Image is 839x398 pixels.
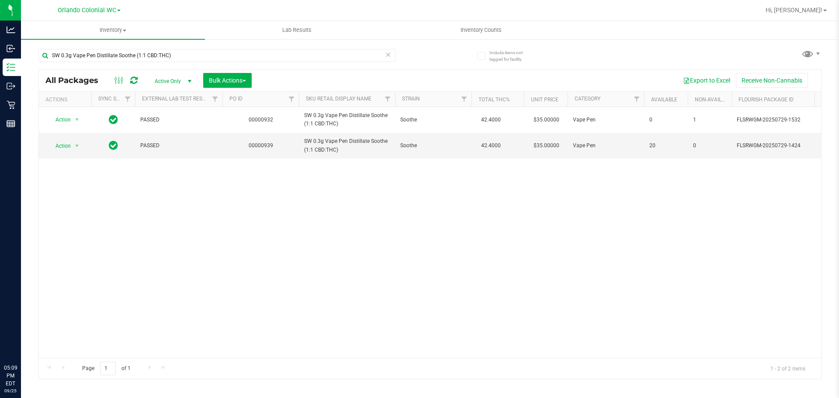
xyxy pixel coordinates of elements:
[48,140,71,152] span: Action
[304,111,390,128] span: SW 0.3g Vape Pen Distillate Soothe (1:1 CBD:THC)
[677,73,736,88] button: Export to Excel
[229,96,243,102] a: PO ID
[695,97,734,103] a: Non-Available
[4,388,17,394] p: 09/25
[98,96,132,102] a: Sync Status
[140,142,217,150] span: PASSED
[100,362,116,375] input: 1
[649,116,683,124] span: 0
[58,7,116,14] span: Orlando Colonial WC
[142,96,211,102] a: External Lab Test Result
[477,139,505,152] span: 42.4000
[738,97,794,103] a: Flourish Package ID
[489,49,533,62] span: Include items not tagged for facility
[209,77,246,84] span: Bulk Actions
[7,63,15,72] inline-svg: Inventory
[478,97,510,103] a: Total THC%
[306,96,371,102] a: SKU Retail Display Name
[205,21,389,39] a: Lab Results
[400,116,466,124] span: Soothe
[203,73,252,88] button: Bulk Actions
[140,116,217,124] span: PASSED
[45,76,107,85] span: All Packages
[477,114,505,126] span: 42.4000
[389,21,573,39] a: Inventory Counts
[72,114,83,126] span: select
[385,49,391,60] span: Clear
[737,142,822,150] span: FLSRWGM-20250729-1424
[72,140,83,152] span: select
[109,139,118,152] span: In Sync
[284,92,299,107] a: Filter
[21,26,205,34] span: Inventory
[737,116,822,124] span: FLSRWGM-20250729-1532
[7,25,15,34] inline-svg: Analytics
[9,328,35,354] iframe: Resource center
[449,26,513,34] span: Inventory Counts
[75,362,138,375] span: Page of 1
[48,114,71,126] span: Action
[573,142,639,150] span: Vape Pen
[21,21,205,39] a: Inventory
[457,92,472,107] a: Filter
[531,97,558,103] a: Unit Price
[7,119,15,128] inline-svg: Reports
[573,116,639,124] span: Vape Pen
[249,142,273,149] a: 00000939
[651,97,677,103] a: Available
[649,142,683,150] span: 20
[736,73,808,88] button: Receive Non-Cannabis
[529,139,564,152] span: $35.00000
[693,116,726,124] span: 1
[7,100,15,109] inline-svg: Retail
[7,82,15,90] inline-svg: Outbound
[766,7,822,14] span: Hi, [PERSON_NAME]!
[45,97,88,103] div: Actions
[529,114,564,126] span: $35.00000
[575,96,600,102] a: Category
[208,92,222,107] a: Filter
[121,92,135,107] a: Filter
[4,364,17,388] p: 05:09 PM EDT
[400,142,466,150] span: Soothe
[304,137,390,154] span: SW 0.3g Vape Pen Distillate Soothe (1:1 CBD:THC)
[109,114,118,126] span: In Sync
[402,96,420,102] a: Strain
[630,92,644,107] a: Filter
[763,362,812,375] span: 1 - 2 of 2 items
[249,117,273,123] a: 00000932
[693,142,726,150] span: 0
[270,26,323,34] span: Lab Results
[7,44,15,53] inline-svg: Inbound
[381,92,395,107] a: Filter
[38,49,395,62] input: Search Package ID, Item Name, SKU, Lot or Part Number...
